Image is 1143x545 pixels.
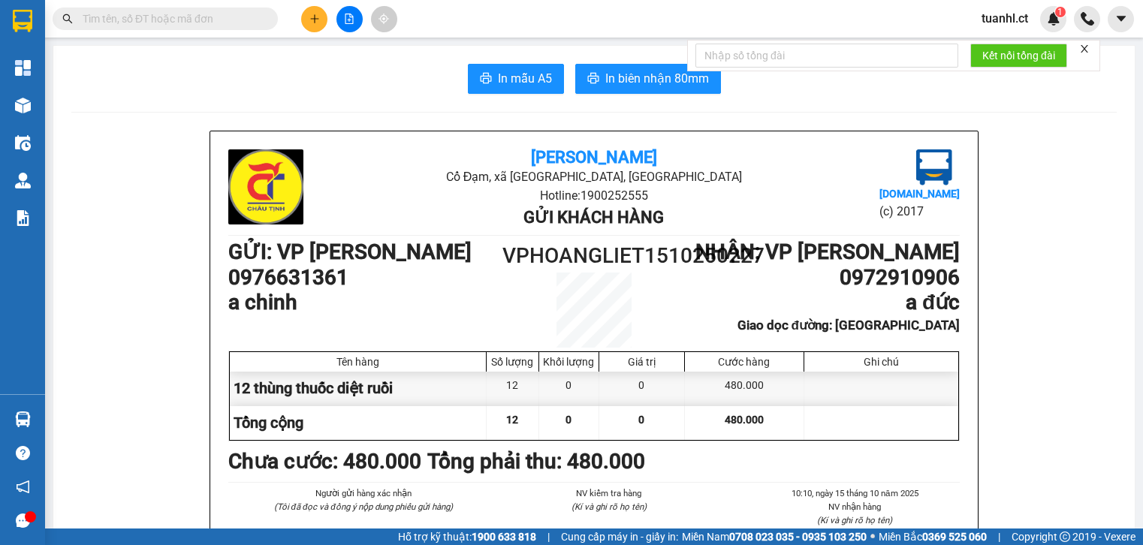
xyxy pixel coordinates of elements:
span: Cung cấp máy in - giấy in: [561,528,678,545]
img: phone-icon [1081,12,1094,26]
div: Khối lượng [543,356,595,368]
i: (Kí và ghi rõ họ tên) [571,501,647,512]
img: warehouse-icon [15,135,31,151]
span: In biên nhận 80mm [605,69,709,88]
img: warehouse-icon [15,173,31,188]
div: Số lượng [490,356,535,368]
span: 1 [1057,7,1063,17]
span: | [998,528,1000,545]
span: 12 [506,414,518,426]
span: Tổng cộng [234,414,303,432]
span: 0 [638,414,644,426]
li: NV nhận hàng [750,500,960,513]
div: 0 [599,372,685,405]
h1: VPHOANGLIET1510250227 [502,239,686,272]
span: question-circle [16,446,30,460]
span: In mẫu A5 [498,69,552,88]
span: Miền Nam [682,528,867,545]
b: GỬI : VP [PERSON_NAME] [228,239,472,264]
span: Hỗ trợ kỹ thuật: [398,528,536,545]
h1: 0976631361 [228,265,502,291]
img: warehouse-icon [15,98,31,113]
b: Giao dọc đường: [GEOGRAPHIC_DATA] [737,318,960,333]
h1: a chinh [228,290,502,315]
div: 12 [487,372,539,405]
img: logo.jpg [228,149,303,224]
button: plus [301,6,327,32]
strong: 1900 633 818 [472,531,536,543]
input: Nhập số tổng đài [695,44,958,68]
div: Giá trị [603,356,680,368]
button: printerIn mẫu A5 [468,64,564,94]
li: 10:10, ngày 15 tháng 10 năm 2025 [750,486,960,500]
b: Chưa cước : 480.000 [228,449,421,474]
div: Tên hàng [234,356,482,368]
li: NV kiểm tra hàng [504,486,713,500]
span: tuanhl.ct [970,9,1040,28]
sup: 1 [1055,7,1066,17]
h1: 0972910906 [686,265,960,291]
span: aim [378,14,389,24]
button: file-add [336,6,363,32]
div: Ghi chú [808,356,955,368]
img: logo-vxr [13,10,32,32]
span: printer [480,72,492,86]
span: Kết nối tổng đài [982,47,1055,64]
b: [DOMAIN_NAME] [879,188,960,200]
li: Hotline: 1900252555 [350,186,837,205]
b: Gửi khách hàng [523,208,664,227]
div: Cước hàng [689,356,800,368]
div: 0 [539,372,599,405]
b: NHẬN : VP [PERSON_NAME] [695,239,960,264]
div: 12 thùng thuốc diệt ruồi [230,372,487,405]
li: (c) 2017 [879,202,960,221]
img: icon-new-feature [1047,12,1060,26]
i: (Kí và ghi rõ họ tên) [817,515,892,525]
span: copyright [1060,531,1070,542]
img: solution-icon [15,210,31,226]
span: message [16,513,30,528]
span: close [1079,44,1090,54]
div: 480.000 [685,372,804,405]
b: Tổng phải thu: 480.000 [427,449,645,474]
li: Cổ Đạm, xã [GEOGRAPHIC_DATA], [GEOGRAPHIC_DATA] [350,167,837,186]
span: file-add [344,14,354,24]
span: 0 [565,414,571,426]
strong: 0708 023 035 - 0935 103 250 [729,531,867,543]
span: 480.000 [725,414,764,426]
img: warehouse-icon [15,411,31,427]
b: [PERSON_NAME] [531,148,657,167]
li: Người gửi hàng xác nhận [258,486,468,500]
strong: 0369 525 060 [922,531,987,543]
span: search [62,14,73,24]
span: plus [309,14,320,24]
i: (Tôi đã đọc và đồng ý nộp dung phiếu gửi hàng) [274,501,453,512]
span: notification [16,480,30,494]
span: caret-down [1114,12,1128,26]
span: printer [587,72,599,86]
button: printerIn biên nhận 80mm [575,64,721,94]
button: Kết nối tổng đài [970,44,1067,68]
span: | [547,528,550,545]
h1: a đức [686,290,960,315]
img: dashboard-icon [15,60,31,76]
span: Miền Bắc [879,528,987,545]
img: logo.jpg [916,149,952,185]
button: caret-down [1108,6,1134,32]
span: ⚪️ [870,534,875,540]
input: Tìm tên, số ĐT hoặc mã đơn [83,11,260,27]
button: aim [371,6,397,32]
